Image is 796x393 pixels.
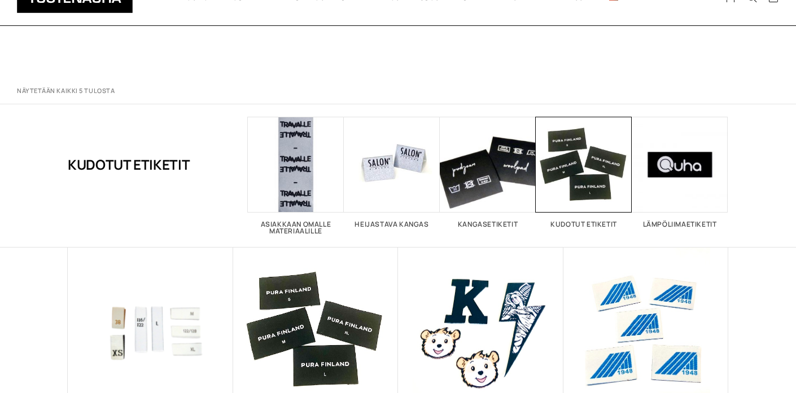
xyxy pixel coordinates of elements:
h2: Asiakkaan omalle materiaalille [248,221,344,235]
a: Visit product category Heijastava kangas [344,117,440,228]
h1: Kudotut etiketit [68,117,190,213]
h2: Kudotut etiketit [536,221,632,228]
p: Näytetään kaikki 5 tulosta [17,87,115,95]
a: Visit product category Kudotut etiketit [536,117,632,228]
h2: Heijastava kangas [344,221,440,228]
a: Visit product category Asiakkaan omalle materiaalille [248,117,344,235]
a: Visit product category Lämpöliimaetiketit [632,117,728,228]
a: Visit product category Kangasetiketit [440,117,536,228]
h2: Lämpöliimaetiketit [632,221,728,228]
h2: Kangasetiketit [440,221,536,228]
